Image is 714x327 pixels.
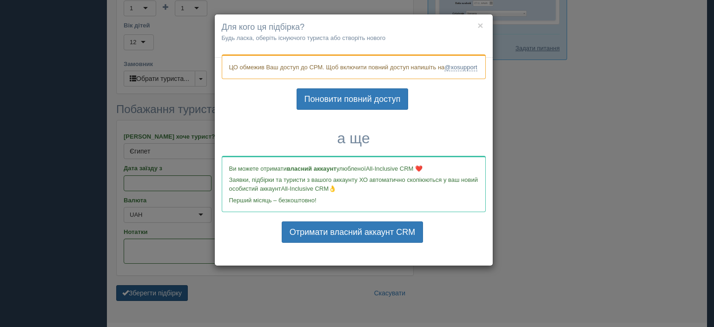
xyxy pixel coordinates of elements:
[297,88,409,110] a: Поновити повний доступ
[229,164,478,173] p: Ви можете отримати улюбленої
[222,130,486,147] h3: а ще
[222,33,486,42] p: Будь ласка, оберіть існуючого туриста або створіть нового
[444,64,477,71] a: @xosupport
[222,21,486,33] h4: Для кого ця підбірка?
[282,221,423,243] a: Отримати власний аккаунт CRM
[281,185,337,192] span: All-Inclusive CRM👌
[222,54,486,79] div: ЦО обмежив Ваш доступ до СРМ. Щоб включити повний доступ напишіть на
[287,165,337,172] b: власний аккаунт
[366,165,423,172] span: All-Inclusive CRM ❤️
[477,20,483,30] button: ×
[229,175,478,193] p: Заявки, підбірки та туристи з вашого аккаунту ХО автоматично скопіюються у ваш новий особистий ак...
[229,196,478,205] p: Перший місяць – безкоштовно!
